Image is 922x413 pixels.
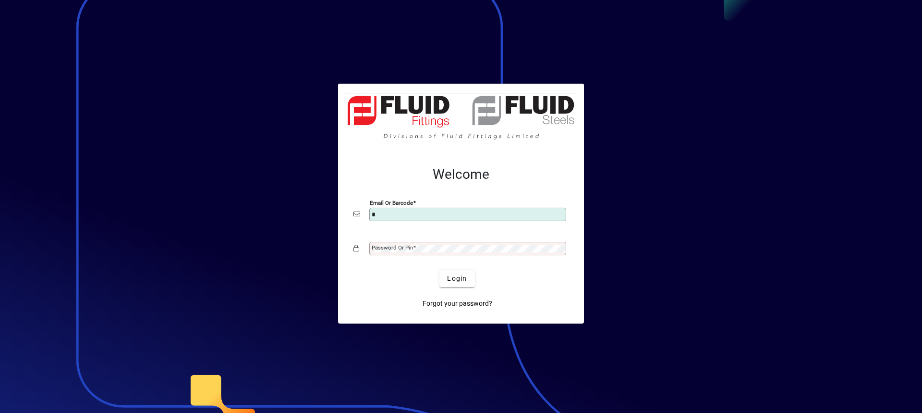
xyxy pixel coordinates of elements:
[353,166,569,183] h2: Welcome
[423,299,492,309] span: Forgot your password?
[372,244,413,251] mat-label: Password or Pin
[447,274,467,284] span: Login
[439,270,474,287] button: Login
[419,295,496,312] a: Forgot your password?
[370,200,413,206] mat-label: Email or Barcode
